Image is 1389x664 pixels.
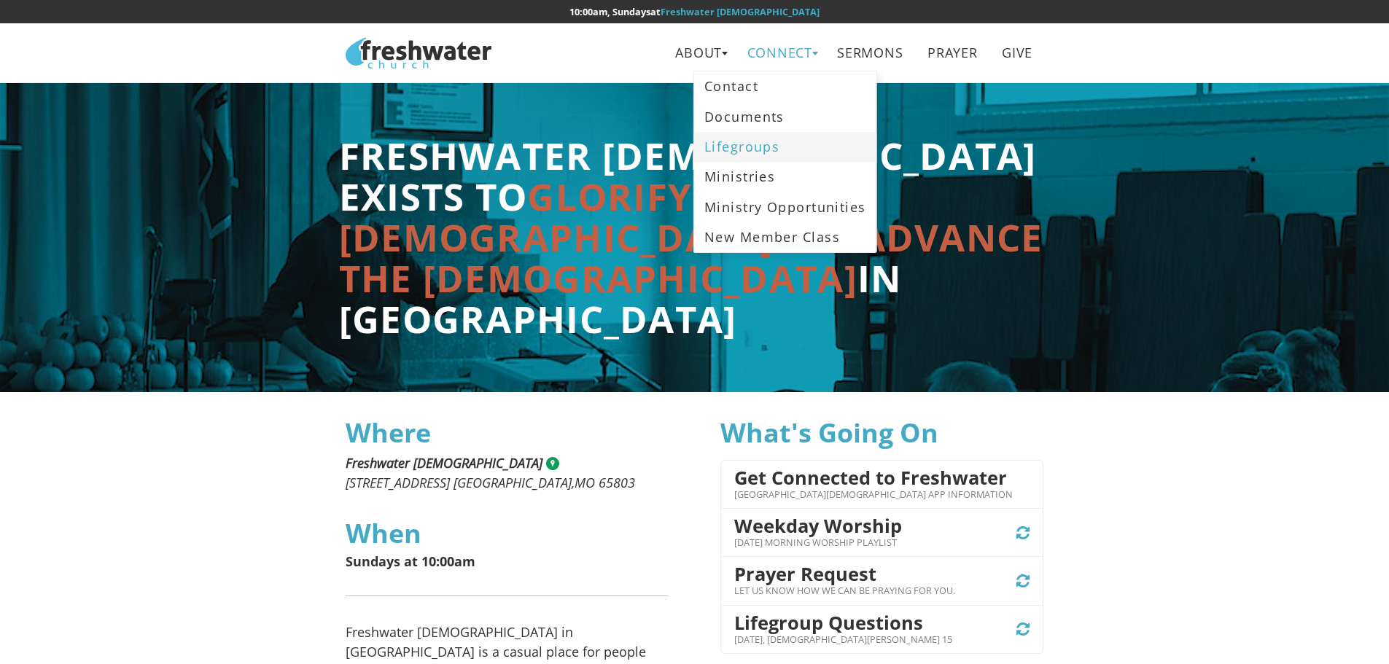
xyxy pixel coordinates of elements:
span: 65803 [599,474,635,491]
p: [GEOGRAPHIC_DATA][DEMOGRAPHIC_DATA] App Information [734,488,1013,501]
a: Weekday Worship [DATE] Morning Worship Playlist [734,514,1029,552]
h4: Get Connected to Freshwater [734,467,1013,488]
address: , [346,453,668,493]
h4: Prayer Request [734,563,955,584]
a: Lifegroup Questions [DATE], [DEMOGRAPHIC_DATA][PERSON_NAME] 15 [734,610,1029,648]
span: [STREET_ADDRESS] [346,474,450,491]
p: Sundays at 10:00am [346,555,668,569]
a: About [665,36,733,69]
a: Freshwater [DEMOGRAPHIC_DATA] [661,5,820,18]
p: [DATE], [DEMOGRAPHIC_DATA][PERSON_NAME] 15 [734,633,952,647]
a: Prayer [917,36,988,69]
a: Documents [694,101,876,131]
a: Get Connected to Freshwater [GEOGRAPHIC_DATA][DEMOGRAPHIC_DATA] App Information [734,466,1029,504]
span: [GEOGRAPHIC_DATA] [454,474,572,491]
a: Ministries [694,162,876,192]
span: MO [575,474,595,491]
p: [DATE] Morning Worship Playlist [734,536,902,550]
h2: Freshwater [DEMOGRAPHIC_DATA] exists to and in [GEOGRAPHIC_DATA] [339,136,1043,340]
a: Prayer Request Let us know how we can be praying for you. [734,562,1029,600]
h3: What's Going On [720,418,1043,448]
time: 10:00am, Sundays [569,5,650,18]
h6: at [346,7,1043,17]
h4: Lifegroup Questions [734,612,952,633]
a: Contact [694,71,876,101]
a: Ministry Opportunities [694,192,876,222]
h3: When [346,519,668,548]
span: Freshwater [DEMOGRAPHIC_DATA] [346,454,542,472]
a: New Member Class [694,222,876,252]
a: Connect [736,36,823,69]
img: Freshwater Church [346,37,491,69]
span: glorify [DEMOGRAPHIC_DATA] [339,171,774,262]
a: Lifegroups [694,132,876,162]
h4: Weekday Worship [734,515,902,536]
h3: Where [346,418,668,448]
a: Give [992,36,1043,69]
a: Sermons [827,36,914,69]
p: Let us know how we can be praying for you. [734,584,955,598]
span: advance the [DEMOGRAPHIC_DATA] [339,212,1043,303]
